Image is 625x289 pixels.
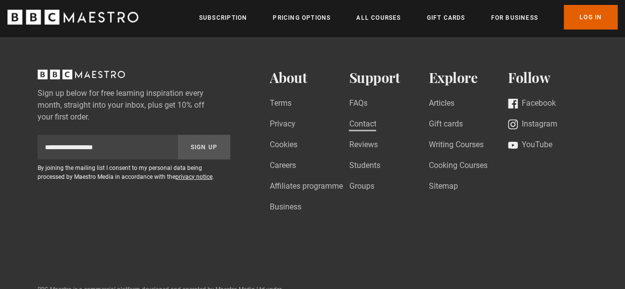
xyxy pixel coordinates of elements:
a: Articles [428,97,454,111]
a: Students [349,160,380,173]
h2: Follow [508,70,587,86]
label: Sign up below for free learning inspiration every month, straight into your inbox, plus get 10% o... [38,87,230,123]
a: Careers [270,160,296,173]
svg: BBC Maestro [7,10,138,25]
h2: About [270,70,349,86]
a: Subscription [199,13,247,23]
nav: Primary [199,5,618,30]
a: Pricing Options [273,13,331,23]
a: Reviews [349,139,377,152]
a: Gift cards [428,118,462,131]
a: Groups [349,180,374,194]
a: Cooking Courses [428,160,487,173]
a: Facebook [508,97,556,111]
a: Log In [564,5,618,30]
nav: Footer [270,70,587,238]
a: Instagram [508,118,557,131]
a: Affiliates programme [270,180,343,194]
a: Terms [270,97,292,111]
a: Cookies [270,139,297,152]
a: FAQs [349,97,367,111]
a: YouTube [508,139,552,152]
a: Gift Cards [426,13,465,23]
h2: Support [349,70,428,86]
div: Sign up to newsletter [38,135,230,160]
a: All Courses [356,13,401,23]
a: For business [491,13,538,23]
a: Contact [349,118,376,131]
a: Business [270,201,301,214]
a: privacy notice [175,173,212,180]
a: Writing Courses [428,139,483,152]
svg: BBC Maestro, back to top [38,70,125,80]
button: Sign Up [178,135,230,160]
p: By joining the mailing list I consent to my personal data being processed by Maestro Media in acc... [38,164,230,181]
h2: Explore [428,70,508,86]
a: BBC Maestro, back to top [38,73,125,83]
a: Privacy [270,118,295,131]
a: Sitemap [428,180,458,194]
